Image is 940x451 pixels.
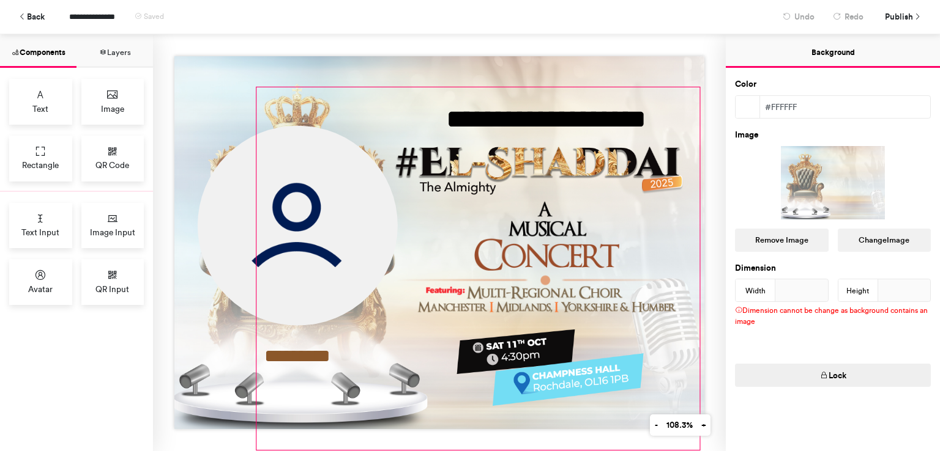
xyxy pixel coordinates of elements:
[174,56,704,429] img: Background
[735,364,931,387] button: Lock
[95,159,129,171] span: QR Code
[838,229,931,252] button: ChangeImage
[726,34,940,68] button: Background
[90,226,135,238] span: Image Input
[735,229,829,252] button: Remove Image
[144,12,164,21] span: Saved
[28,283,53,295] span: Avatar
[736,279,775,302] div: Width
[662,414,697,436] button: 108.3%
[32,103,48,115] span: Text
[76,34,153,68] button: Layers
[879,390,925,436] iframe: Drift Widget Chat Controller
[726,302,940,336] div: Dimension cannot be change as background contains an image
[198,125,398,325] img: Avatar
[760,96,930,118] div: #ffffff
[22,159,59,171] span: Rectangle
[95,283,129,295] span: QR Input
[12,6,51,28] button: Back
[735,262,776,274] label: Dimension
[21,226,59,238] span: Text Input
[735,78,756,90] label: Color
[735,129,758,141] label: Image
[101,103,124,115] span: Image
[696,414,711,436] button: +
[838,279,878,302] div: Height
[876,6,928,28] button: Publish
[650,414,662,436] button: -
[885,6,913,28] span: Publish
